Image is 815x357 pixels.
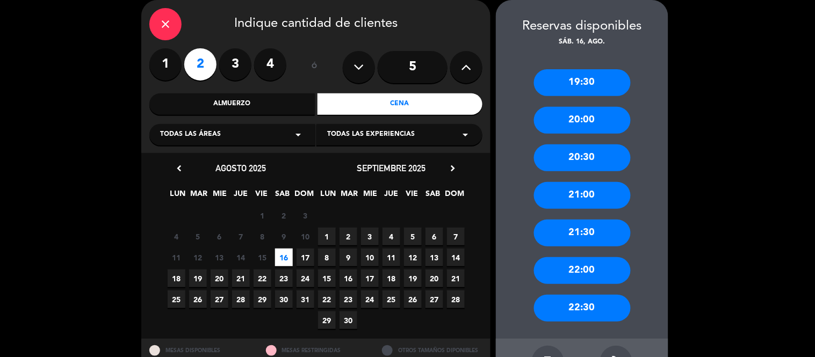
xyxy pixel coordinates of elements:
span: 18 [168,269,185,287]
span: 21 [232,269,250,287]
span: 7 [447,228,465,245]
div: 22:30 [534,295,631,322]
i: arrow_drop_down [459,128,472,141]
i: chevron_right [447,163,458,174]
span: MAR [190,187,208,205]
label: 1 [149,48,182,81]
span: 9 [340,249,357,266]
span: 5 [404,228,422,245]
span: 6 [425,228,443,245]
span: 27 [211,290,228,308]
span: 29 [254,290,271,308]
span: 8 [318,249,336,266]
span: 28 [447,290,465,308]
i: close [159,18,172,31]
span: 3 [297,207,314,224]
span: 24 [361,290,379,308]
div: ó [297,48,332,86]
div: Indique cantidad de clientes [149,8,482,40]
span: 17 [297,249,314,266]
span: 17 [361,269,379,287]
span: 23 [275,269,293,287]
span: 7 [232,228,250,245]
span: 22 [318,290,336,308]
span: 10 [361,249,379,266]
div: Reservas disponibles [496,16,668,37]
div: 21:00 [534,182,631,209]
span: 3 [361,228,379,245]
span: 16 [340,269,357,287]
span: 1 [318,228,336,245]
span: 20 [425,269,443,287]
span: 6 [211,228,228,245]
span: 31 [297,290,314,308]
span: DOM [445,187,463,205]
span: 15 [318,269,336,287]
span: 14 [447,249,465,266]
span: 30 [340,311,357,329]
span: 23 [340,290,357,308]
span: 22 [254,269,271,287]
span: 14 [232,249,250,266]
span: 4 [168,228,185,245]
span: DOM [295,187,313,205]
span: 24 [297,269,314,287]
span: 2 [340,228,357,245]
span: 25 [168,290,185,308]
span: 18 [383,269,400,287]
div: sáb. 16, ago. [496,37,668,48]
span: 12 [404,249,422,266]
span: 2 [275,207,293,224]
div: 21:30 [534,220,631,246]
span: MAR [341,187,358,205]
i: arrow_drop_down [292,128,305,141]
span: 12 [189,249,207,266]
span: septiembre 2025 [357,163,425,173]
span: SAB [424,187,442,205]
span: 5 [189,228,207,245]
i: chevron_left [174,163,185,174]
label: 4 [254,48,286,81]
label: 3 [219,48,251,81]
span: Todas las experiencias [327,129,415,140]
span: 11 [168,249,185,266]
div: 19:30 [534,69,631,96]
span: 16 [275,249,293,266]
label: 2 [184,48,217,81]
span: 19 [189,269,207,287]
div: Cena [318,93,483,115]
span: 21 [447,269,465,287]
span: 25 [383,290,400,308]
span: 28 [232,290,250,308]
div: Almuerzo [149,93,315,115]
span: LUN [320,187,337,205]
span: VIE [403,187,421,205]
div: 20:30 [534,144,631,171]
span: 27 [425,290,443,308]
div: 20:00 [534,107,631,134]
span: 4 [383,228,400,245]
span: Todas las áreas [160,129,221,140]
span: 30 [275,290,293,308]
span: 26 [404,290,422,308]
span: agosto 2025 [215,163,266,173]
span: SAB [274,187,292,205]
span: 13 [425,249,443,266]
span: 1 [254,207,271,224]
span: 15 [254,249,271,266]
span: 9 [275,228,293,245]
span: 26 [189,290,207,308]
div: 22:00 [534,257,631,284]
span: 11 [383,249,400,266]
span: 20 [211,269,228,287]
span: 19 [404,269,422,287]
span: MIE [362,187,379,205]
span: MIE [211,187,229,205]
span: 10 [297,228,314,245]
span: VIE [253,187,271,205]
span: 13 [211,249,228,266]
span: 8 [254,228,271,245]
span: LUN [169,187,187,205]
span: JUE [232,187,250,205]
span: 29 [318,311,336,329]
